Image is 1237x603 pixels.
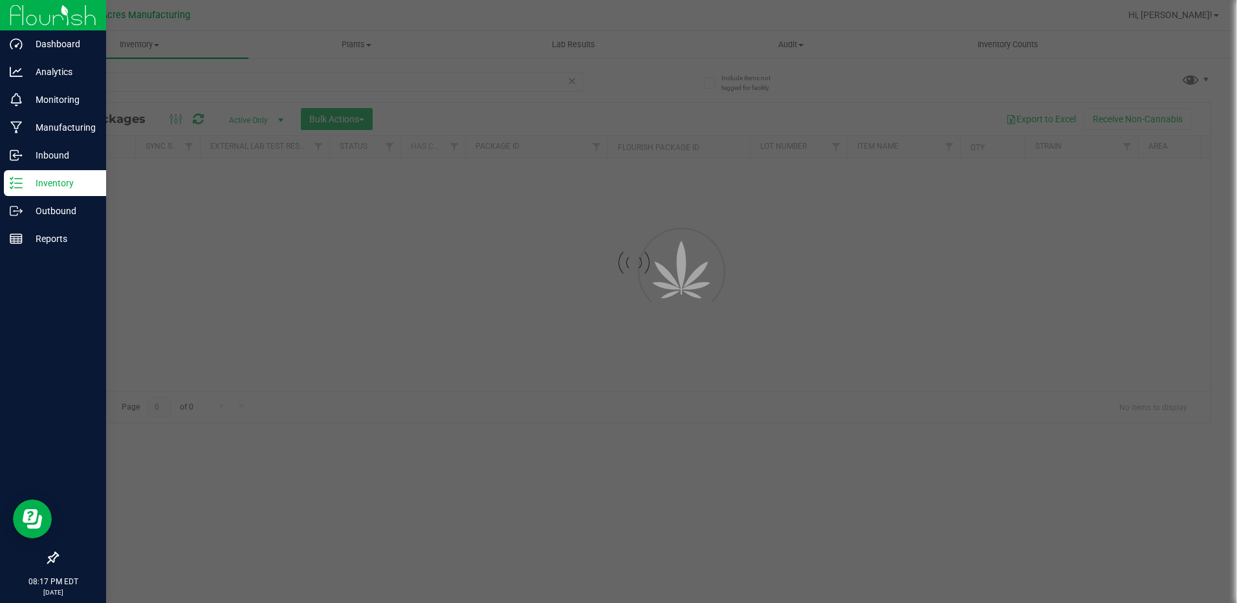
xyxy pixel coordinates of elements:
p: Manufacturing [23,120,100,135]
p: Outbound [23,203,100,219]
inline-svg: Monitoring [10,93,23,106]
inline-svg: Outbound [10,204,23,217]
p: 08:17 PM EDT [6,576,100,587]
inline-svg: Reports [10,232,23,245]
p: Reports [23,231,100,247]
p: [DATE] [6,587,100,597]
p: Inbound [23,148,100,163]
inline-svg: Analytics [10,65,23,78]
iframe: Resource center [13,499,52,538]
p: Dashboard [23,36,100,52]
p: Monitoring [23,92,100,107]
inline-svg: Manufacturing [10,121,23,134]
inline-svg: Inbound [10,149,23,162]
inline-svg: Dashboard [10,38,23,50]
p: Analytics [23,64,100,80]
inline-svg: Inventory [10,177,23,190]
p: Inventory [23,175,100,191]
